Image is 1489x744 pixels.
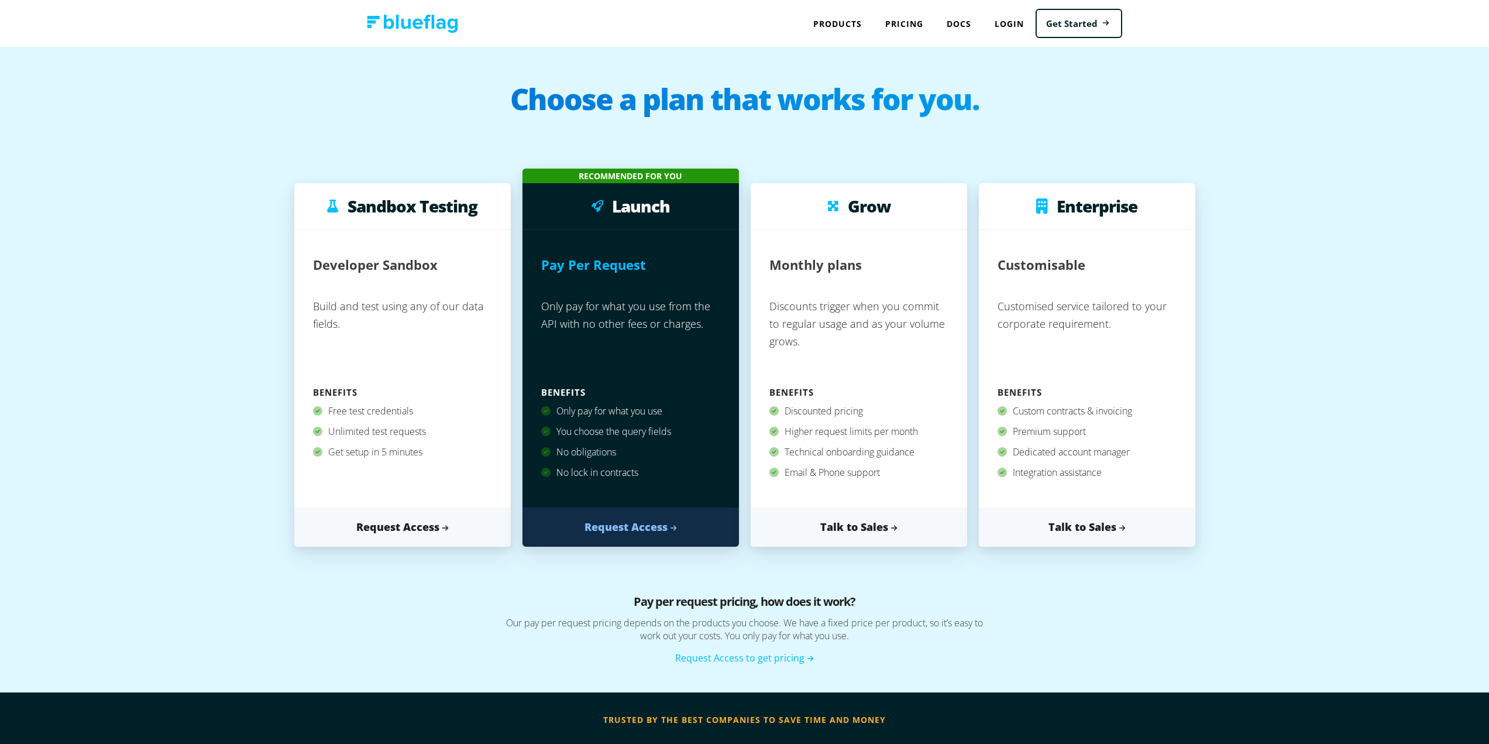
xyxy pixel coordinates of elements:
div: Unlimited test requests [313,421,492,442]
h1: Choose a plan that works for you. [12,84,1477,131]
h3: Sandbox Testing [348,197,477,215]
div: Technical onboarding guidance [769,442,948,462]
a: Request Access to get pricing [675,652,814,664]
a: Talk to Sales [979,508,1195,547]
div: Products [802,12,874,36]
div: Discounted pricing [769,401,948,421]
div: Dedicated account manager [998,442,1177,462]
div: Get setup in 5 minutes [313,442,492,462]
div: Free test credentials [313,401,492,421]
div: Custom contracts & invoicing [998,401,1177,421]
h2: Pay Per Request [541,249,646,281]
p: Our pay per request pricing depends on the products you choose. We have a fixed price per product... [423,616,1067,651]
h3: Pay per request pricing, how does it work? [423,593,1067,616]
a: Request Access [294,508,511,547]
a: Pricing [874,12,935,36]
h3: Launch [612,197,670,215]
a: Request Access [522,508,739,547]
p: Build and test using any of our data fields. [313,293,492,383]
a: Login to Blue Flag application [983,12,1036,36]
div: Only pay for what you use [541,401,720,421]
div: Email & Phone support [769,462,948,483]
a: Docs [935,12,983,36]
img: Blue Flag logo [367,15,458,33]
p: Discounts trigger when you commit to regular usage and as your volume grows. [769,293,948,383]
div: Higher request limits per month [769,421,948,442]
h3: Grow [848,197,890,215]
h3: trusted by the best companies to save time and money [405,711,1084,729]
div: No lock in contracts [541,462,720,483]
div: Recommended for you [522,169,739,183]
h2: Customisable [998,249,1085,281]
div: Premium support [998,421,1177,442]
a: Get Started [1036,9,1122,39]
p: Customised service tailored to your corporate requirement. [998,293,1177,383]
div: No obligations [541,442,720,462]
p: Only pay for what you use from the API with no other fees or charges. [541,293,720,383]
h2: Developer Sandbox [313,249,438,281]
div: Integration assistance [998,462,1177,483]
h3: Enterprise [1057,197,1137,215]
div: You choose the query fields [541,421,720,442]
h2: Monthly plans [769,249,862,281]
a: Talk to Sales [751,508,967,547]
